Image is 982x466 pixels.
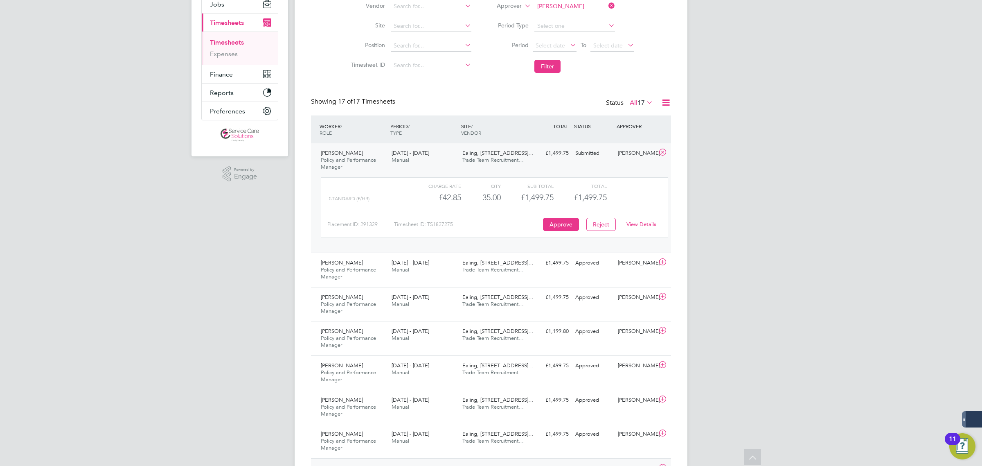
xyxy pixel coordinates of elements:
span: Ealing, [STREET_ADDRESS]… [462,430,534,437]
div: PERIOD [388,119,459,140]
span: Trade Team Recruitment… [462,369,524,376]
div: [PERSON_NAME] [615,325,657,338]
span: Ealing, [STREET_ADDRESS]… [462,362,534,369]
span: VENDOR [461,129,481,136]
label: Period Type [492,22,529,29]
div: £1,499.75 [501,191,554,204]
input: Select one [534,20,615,32]
span: Manual [392,156,409,163]
span: 17 [637,99,645,107]
span: Policy and Performance Manager [321,335,376,348]
span: Trade Team Recruitment… [462,437,524,444]
span: Manual [392,437,409,444]
input: Search for... [391,40,471,52]
div: Approved [572,325,615,338]
span: [DATE] - [DATE] [392,328,429,335]
div: Approved [572,291,615,304]
div: £1,499.75 [529,428,572,441]
label: Position [348,41,385,49]
input: Search for... [391,1,471,12]
button: Finance [202,65,278,83]
a: Expenses [210,50,238,58]
span: [DATE] - [DATE] [392,294,429,301]
button: Open Resource Center, 11 new notifications [949,433,975,459]
button: Reports [202,84,278,102]
span: ROLE [320,129,332,136]
span: Manual [392,266,409,273]
span: Select date [593,42,623,49]
div: [PERSON_NAME] [615,291,657,304]
span: [PERSON_NAME] [321,396,363,403]
span: Powered by [234,166,257,173]
span: 17 Timesheets [338,97,395,106]
button: Filter [534,60,561,73]
span: [PERSON_NAME] [321,362,363,369]
span: To [578,40,589,50]
div: Approved [572,428,615,441]
span: Policy and Performance Manager [321,156,376,170]
a: Powered byEngage [223,166,257,182]
div: Total [554,181,606,191]
span: Manual [392,335,409,342]
span: Policy and Performance Manager [321,437,376,451]
span: Policy and Performance Manager [321,266,376,280]
span: Manual [392,369,409,376]
a: Timesheets [210,38,244,46]
div: £1,499.75 [529,394,572,407]
div: £1,499.75 [529,291,572,304]
span: Ealing, [STREET_ADDRESS]… [462,259,534,266]
div: 35.00 [461,191,501,204]
div: [PERSON_NAME] [615,394,657,407]
span: [DATE] - [DATE] [392,259,429,266]
span: / [471,123,473,129]
div: £1,499.75 [529,147,572,160]
div: Timesheet ID: TS1827275 [394,218,541,231]
div: [PERSON_NAME] [615,428,657,441]
div: Timesheets [202,32,278,65]
label: Period [492,41,529,49]
span: Policy and Performance Manager [321,369,376,383]
input: Search for... [534,1,615,12]
span: TOTAL [553,123,568,129]
div: QTY [461,181,501,191]
div: 11 [949,439,956,450]
span: Trade Team Recruitment… [462,156,524,163]
div: [PERSON_NAME] [615,256,657,270]
span: Manual [392,403,409,410]
span: Manual [392,301,409,308]
span: Standard (£/HR) [329,196,369,201]
span: [DATE] - [DATE] [392,396,429,403]
input: Search for... [391,20,471,32]
div: SITE [459,119,530,140]
div: £1,499.75 [529,256,572,270]
span: [PERSON_NAME] [321,259,363,266]
label: Approver [485,2,522,10]
a: View Details [626,221,656,228]
div: APPROVER [615,119,657,133]
span: Ealing, [STREET_ADDRESS]… [462,294,534,301]
div: WORKER [318,119,388,140]
span: [DATE] - [DATE] [392,430,429,437]
span: TYPE [390,129,402,136]
button: Approve [543,218,579,231]
a: Go to home page [201,129,278,142]
span: Ealing, [STREET_ADDRESS]… [462,328,534,335]
span: [DATE] - [DATE] [392,149,429,156]
label: Timesheet ID [348,61,385,68]
span: [PERSON_NAME] [321,149,363,156]
div: £42.85 [408,191,461,204]
span: Trade Team Recruitment… [462,335,524,342]
div: Submitted [572,147,615,160]
span: Preferences [210,107,245,115]
span: [PERSON_NAME] [321,328,363,335]
span: Select date [536,42,565,49]
div: Approved [572,256,615,270]
span: 17 of [338,97,353,106]
span: Trade Team Recruitment… [462,266,524,273]
div: Approved [572,394,615,407]
button: Preferences [202,102,278,120]
div: [PERSON_NAME] [615,359,657,373]
span: Trade Team Recruitment… [462,403,524,410]
span: Policy and Performance Manager [321,403,376,417]
div: Showing [311,97,397,106]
